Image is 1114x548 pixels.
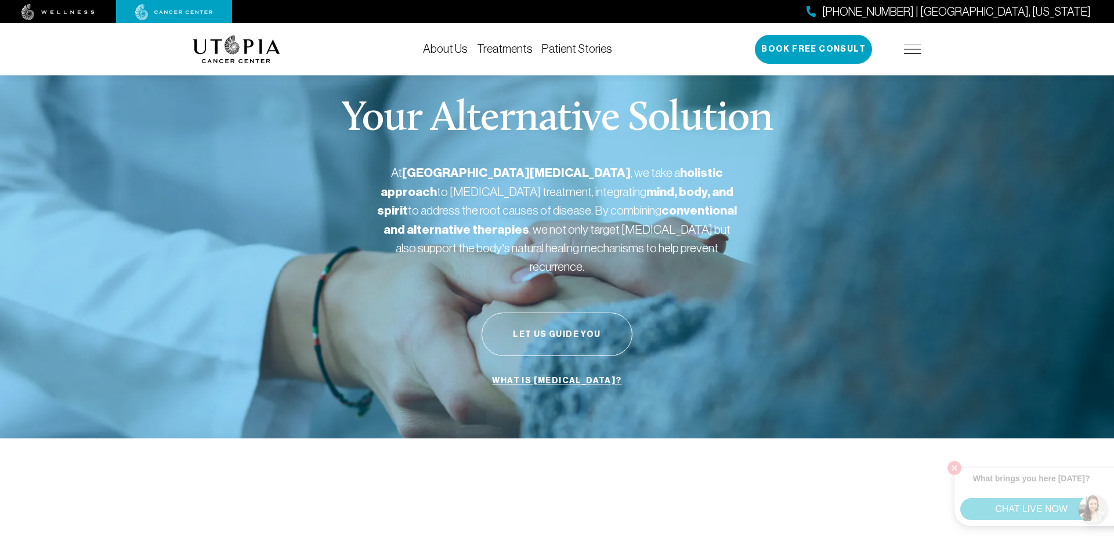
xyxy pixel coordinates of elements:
[193,35,280,63] img: logo
[806,3,1091,20] a: [PHONE_NUMBER] | [GEOGRAPHIC_DATA], [US_STATE]
[489,370,624,392] a: What is [MEDICAL_DATA]?
[482,313,632,356] button: Let Us Guide You
[21,4,95,20] img: wellness
[381,165,723,199] strong: holistic approach
[384,203,737,237] strong: conventional and alternative therapies
[377,164,737,275] p: At , we take a to [MEDICAL_DATA] treatment, integrating to address the root causes of disease. By...
[402,165,631,180] strong: [GEOGRAPHIC_DATA][MEDICAL_DATA]
[822,3,1091,20] span: [PHONE_NUMBER] | [GEOGRAPHIC_DATA], [US_STATE]
[477,42,533,55] a: Treatments
[135,4,213,20] img: cancer center
[542,42,612,55] a: Patient Stories
[755,35,872,64] button: Book Free Consult
[423,42,468,55] a: About Us
[341,99,772,140] p: Your Alternative Solution
[904,45,921,54] img: icon-hamburger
